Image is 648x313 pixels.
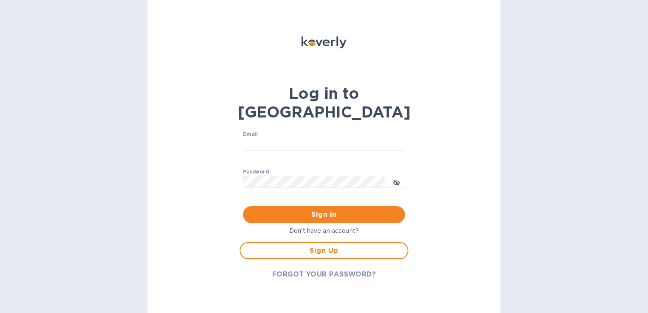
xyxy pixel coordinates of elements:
[240,242,408,259] button: Sign Up
[243,132,258,137] label: Email
[238,84,411,121] b: Log in to [GEOGRAPHIC_DATA]
[247,246,401,256] span: Sign Up
[243,206,405,223] button: Sign in
[243,169,269,174] label: Password
[388,173,405,190] button: toggle password visibility
[302,36,346,48] img: Koverly
[250,210,398,220] span: Sign in
[265,266,383,283] button: FORGOT YOUR PASSWORD?
[240,226,408,235] p: Don't have an account?
[272,269,376,279] span: FORGOT YOUR PASSWORD?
